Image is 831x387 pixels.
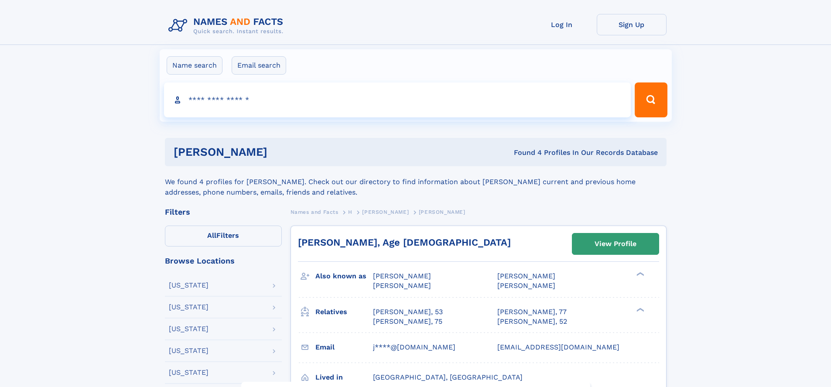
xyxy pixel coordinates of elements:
[497,307,567,317] a: [PERSON_NAME], 77
[165,226,282,247] label: Filters
[169,304,209,311] div: [US_STATE]
[291,206,339,217] a: Names and Facts
[298,237,511,248] a: [PERSON_NAME], Age [DEMOGRAPHIC_DATA]
[165,208,282,216] div: Filters
[634,307,645,312] div: ❯
[169,282,209,289] div: [US_STATE]
[419,209,465,215] span: [PERSON_NAME]
[373,272,431,280] span: [PERSON_NAME]
[167,56,222,75] label: Name search
[497,343,619,351] span: [EMAIL_ADDRESS][DOMAIN_NAME]
[634,271,645,277] div: ❯
[169,325,209,332] div: [US_STATE]
[497,317,567,326] a: [PERSON_NAME], 52
[373,373,523,381] span: [GEOGRAPHIC_DATA], [GEOGRAPHIC_DATA]
[169,347,209,354] div: [US_STATE]
[174,147,391,158] h1: [PERSON_NAME]
[165,166,667,198] div: We found 4 profiles for [PERSON_NAME]. Check out our directory to find information about [PERSON_...
[362,206,409,217] a: [PERSON_NAME]
[390,148,658,158] div: Found 4 Profiles In Our Records Database
[497,281,555,290] span: [PERSON_NAME]
[635,82,667,117] button: Search Button
[164,82,631,117] input: search input
[315,305,373,319] h3: Relatives
[572,233,659,254] a: View Profile
[597,14,667,35] a: Sign Up
[497,272,555,280] span: [PERSON_NAME]
[373,317,442,326] a: [PERSON_NAME], 75
[595,234,636,254] div: View Profile
[315,340,373,355] h3: Email
[315,269,373,284] h3: Also known as
[348,209,352,215] span: H
[527,14,597,35] a: Log In
[373,307,443,317] a: [PERSON_NAME], 53
[165,257,282,265] div: Browse Locations
[207,231,216,240] span: All
[232,56,286,75] label: Email search
[362,209,409,215] span: [PERSON_NAME]
[373,281,431,290] span: [PERSON_NAME]
[348,206,352,217] a: H
[315,370,373,385] h3: Lived in
[165,14,291,38] img: Logo Names and Facts
[169,369,209,376] div: [US_STATE]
